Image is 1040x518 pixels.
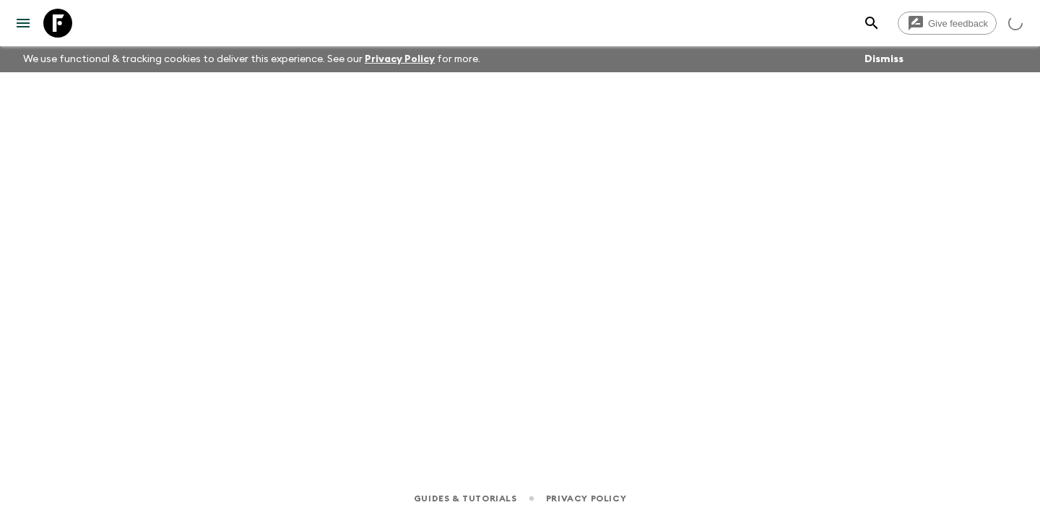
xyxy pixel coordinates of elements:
[414,491,517,506] a: Guides & Tutorials
[9,9,38,38] button: menu
[857,9,886,38] button: search adventures
[17,46,486,72] p: We use functional & tracking cookies to deliver this experience. See our for more.
[861,49,907,69] button: Dismiss
[920,18,996,29] span: Give feedback
[898,12,997,35] a: Give feedback
[365,54,435,64] a: Privacy Policy
[546,491,626,506] a: Privacy Policy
